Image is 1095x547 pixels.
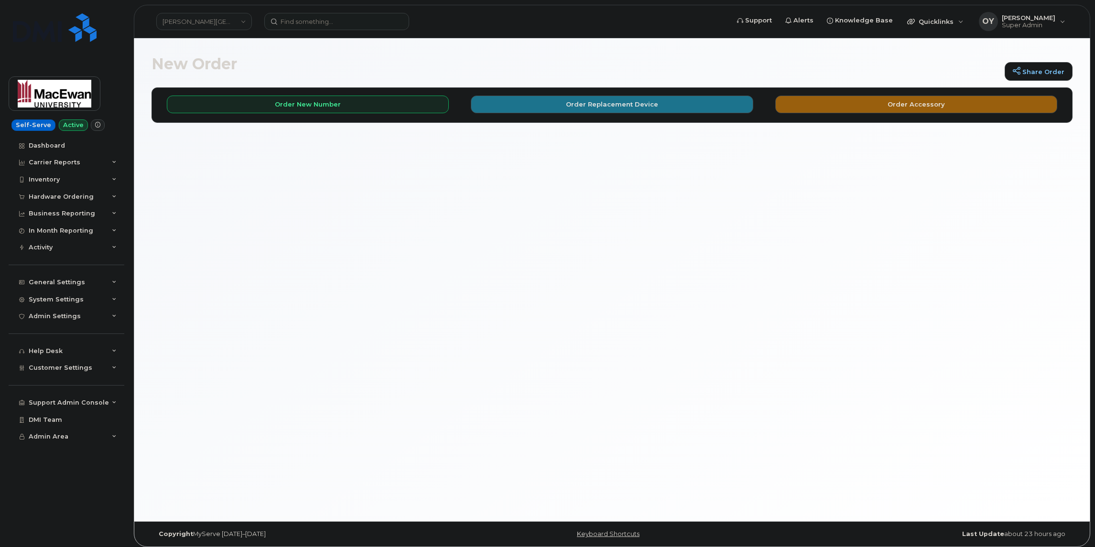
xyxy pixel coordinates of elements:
[766,530,1073,538] div: about 23 hours ago
[152,55,1000,72] h1: New Order
[577,530,640,537] a: Keyboard Shortcuts
[1005,62,1073,81] a: Share Order
[159,530,193,537] strong: Copyright
[962,530,1004,537] strong: Last Update
[775,96,1057,113] button: Order Accessory
[471,96,753,113] button: Order Replacement Device
[152,530,458,538] div: MyServe [DATE]–[DATE]
[167,96,449,113] button: Order New Number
